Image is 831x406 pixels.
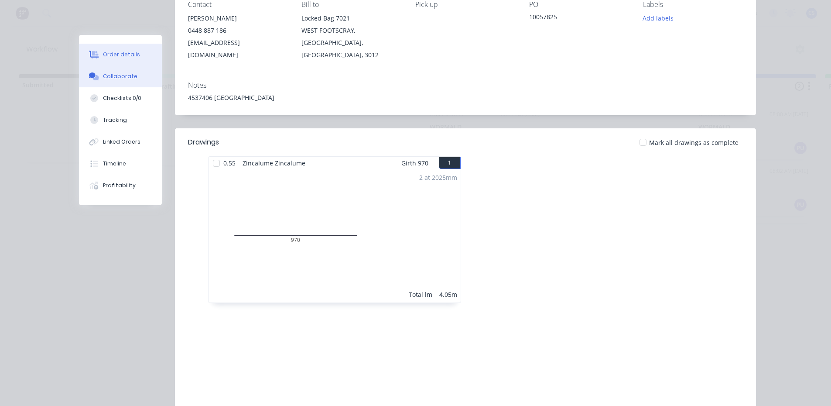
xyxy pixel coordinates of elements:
div: 2 at 2025mm [419,173,457,182]
button: Linked Orders [79,131,162,153]
div: 09702 at 2025mmTotal lm4.05m [209,169,461,303]
div: Tracking [103,116,127,124]
span: Girth 970 [401,157,428,169]
div: Collaborate [103,72,137,80]
div: 4.05m [439,290,457,299]
div: Pick up [415,0,515,9]
div: Locked Bag 7021WEST FOOTSCRAY, [GEOGRAPHIC_DATA], [GEOGRAPHIC_DATA], 3012 [301,12,401,61]
div: 10057825 [529,12,629,24]
div: Timeline [103,160,126,168]
div: WEST FOOTSCRAY, [GEOGRAPHIC_DATA], [GEOGRAPHIC_DATA], 3012 [301,24,401,61]
button: 1 [439,157,461,169]
div: Contact [188,0,288,9]
button: Timeline [79,153,162,175]
div: [PERSON_NAME]0448 887 186[EMAIL_ADDRESS][DOMAIN_NAME] [188,12,288,61]
button: Order details [79,44,162,65]
div: Order details [103,51,140,58]
div: Labels [643,0,743,9]
button: Tracking [79,109,162,131]
div: 0448 887 186 [188,24,288,37]
div: Drawings [188,137,219,148]
button: Profitability [79,175,162,196]
div: Linked Orders [103,138,140,146]
button: Checklists 0/0 [79,87,162,109]
button: Add labels [638,12,678,24]
div: [EMAIL_ADDRESS][DOMAIN_NAME] [188,37,288,61]
div: Notes [188,81,743,89]
div: 4537406 [GEOGRAPHIC_DATA] [188,93,743,102]
div: PO [529,0,629,9]
span: Zincalume Zincalume [239,157,309,169]
div: Locked Bag 7021 [301,12,401,24]
span: Mark all drawings as complete [649,138,739,147]
div: Total lm [409,290,432,299]
div: Profitability [103,182,136,189]
span: 0.55 [220,157,239,169]
div: [PERSON_NAME] [188,12,288,24]
div: Bill to [301,0,401,9]
button: Collaborate [79,65,162,87]
div: Checklists 0/0 [103,94,141,102]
